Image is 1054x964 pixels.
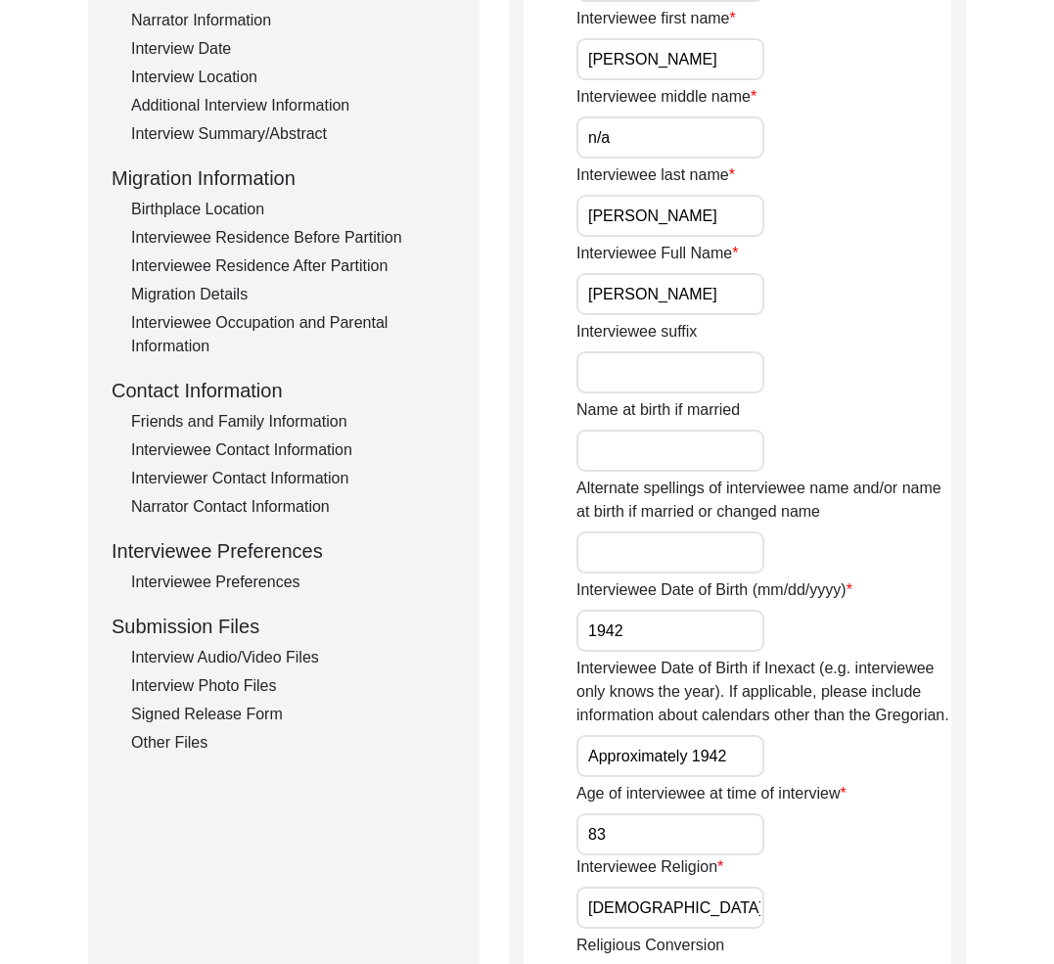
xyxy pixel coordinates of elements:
div: Birthplace Location [131,198,456,221]
div: Narrator Contact Information [131,495,456,519]
label: Interviewee Full Name [576,242,738,265]
label: Interviewee suffix [576,320,697,344]
div: Narrator Information [131,9,456,32]
div: Interviewee Contact Information [131,438,456,462]
div: Contact Information [112,376,456,405]
div: Interviewee Residence Before Partition [131,226,456,250]
div: Interviewer Contact Information [131,467,456,490]
div: Interviewee Occupation and Parental Information [131,311,456,358]
div: Migration Information [112,163,456,193]
div: Interviewee Preferences [112,536,456,566]
div: Submission Files [112,612,456,641]
div: Interview Date [131,37,456,61]
div: Interview Location [131,66,456,89]
div: Additional Interview Information [131,94,456,117]
label: Interviewee middle name [576,85,756,109]
div: Migration Details [131,283,456,306]
div: Interview Photo Files [131,674,456,698]
div: Other Files [131,731,456,755]
div: Signed Release Form [131,703,456,726]
label: Interviewee Date of Birth if Inexact (e.g. interviewee only knows the year). If applicable, pleas... [576,657,951,727]
div: Interview Summary/Abstract [131,122,456,146]
div: Interviewee Preferences [131,571,456,594]
label: Interviewee Religion [576,855,723,879]
label: Interviewee last name [576,163,735,187]
label: Alternate spellings of interviewee name and/or name at birth if married or changed name [576,477,951,524]
div: Interviewee Residence After Partition [131,254,456,278]
label: Religious Conversion [576,934,724,957]
div: Interview Audio/Video Files [131,646,456,669]
label: Name at birth if married [576,398,740,422]
label: Age of interviewee at time of interview [576,782,847,805]
label: Interviewee Date of Birth (mm/dd/yyyy) [576,578,852,602]
label: Interviewee first name [576,7,736,30]
div: Friends and Family Information [131,410,456,434]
